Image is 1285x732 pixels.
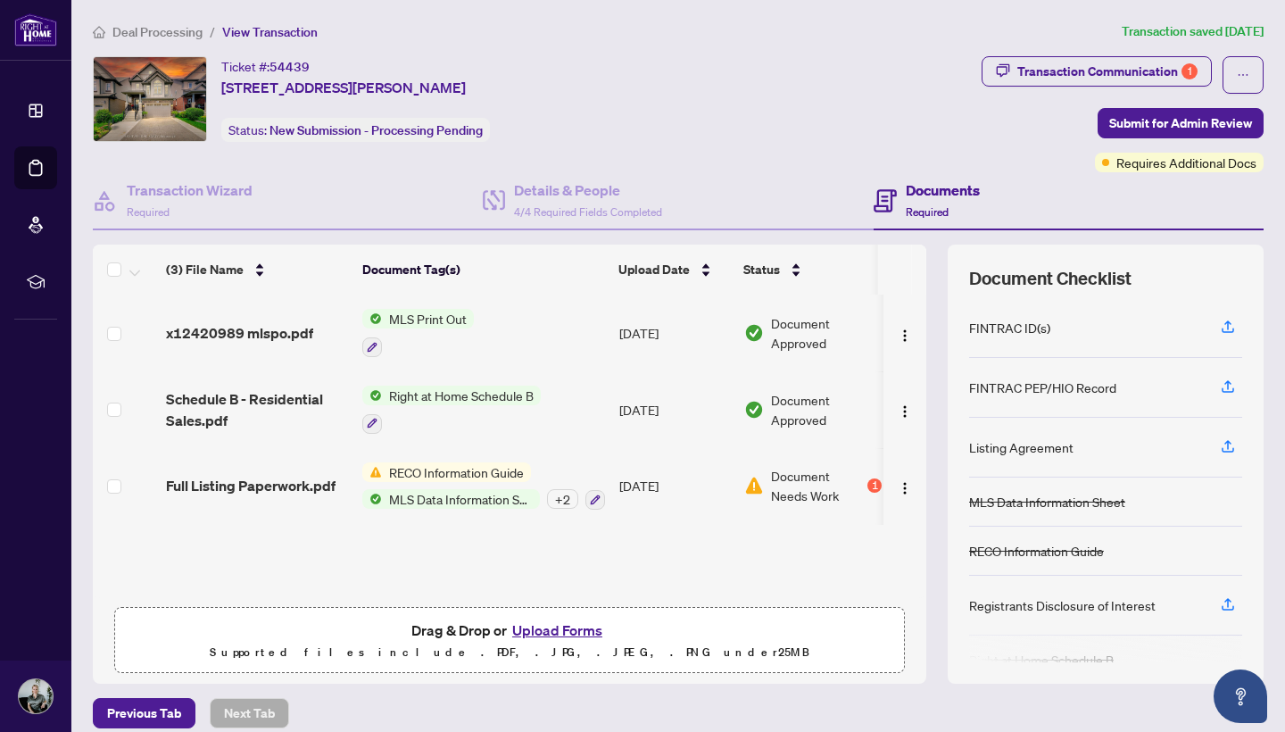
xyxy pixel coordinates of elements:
[969,266,1132,291] span: Document Checklist
[93,26,105,38] span: home
[382,386,541,405] span: Right at Home Schedule B
[166,260,244,279] span: (3) File Name
[166,388,348,431] span: Schedule B - Residential Sales.pdf
[898,481,912,495] img: Logo
[771,390,882,429] span: Document Approved
[1214,670,1267,723] button: Open asap
[1237,69,1249,81] span: ellipsis
[166,475,336,496] span: Full Listing Paperwork.pdf
[969,378,1116,397] div: FINTRAC PEP/HIO Record
[362,309,382,329] img: Status Icon
[612,295,737,371] td: [DATE]
[210,698,289,728] button: Next Tab
[1181,63,1198,79] div: 1
[222,24,318,40] span: View Transaction
[382,489,540,509] span: MLS Data Information Sheet
[159,245,355,295] th: (3) File Name
[362,489,382,509] img: Status Icon
[744,323,764,343] img: Document Status
[982,56,1212,87] button: Transaction Communication1
[382,462,531,482] span: RECO Information Guide
[891,471,919,500] button: Logo
[269,122,483,138] span: New Submission - Processing Pending
[618,260,690,279] span: Upload Date
[612,371,737,448] td: [DATE]
[221,77,466,98] span: [STREET_ADDRESS][PERSON_NAME]
[1122,21,1264,42] article: Transaction saved [DATE]
[744,476,764,495] img: Document Status
[736,245,888,295] th: Status
[969,595,1156,615] div: Registrants Disclosure of Interest
[612,448,737,525] td: [DATE]
[14,13,57,46] img: logo
[906,205,949,219] span: Required
[1116,153,1256,172] span: Requires Additional Docs
[514,179,662,201] h4: Details & People
[166,322,313,344] span: x12420989 mlspo.pdf
[362,462,605,511] button: Status IconRECO Information GuideStatus IconMLS Data Information Sheet+2
[411,619,608,642] span: Drag & Drop or
[1109,109,1252,137] span: Submit for Admin Review
[382,309,474,329] span: MLS Print Out
[906,179,980,201] h4: Documents
[126,642,893,663] p: Supported files include .PDF, .JPG, .JPEG, .PNG under 25 MB
[969,318,1050,337] div: FINTRAC ID(s)
[355,245,611,295] th: Document Tag(s)
[547,489,578,509] div: + 2
[891,319,919,347] button: Logo
[127,205,170,219] span: Required
[969,492,1125,512] div: MLS Data Information Sheet
[969,541,1104,561] div: RECO Information Guide
[1098,108,1264,138] button: Submit for Admin Review
[115,608,904,674] span: Drag & Drop orUpload FormsSupported files include .PDF, .JPG, .JPEG, .PNG under25MB
[744,400,764,420] img: Document Status
[891,395,919,424] button: Logo
[221,56,310,77] div: Ticket #:
[743,260,780,279] span: Status
[362,309,474,357] button: Status IconMLS Print Out
[771,313,882,353] span: Document Approved
[221,118,490,142] div: Status:
[898,329,912,343] img: Logo
[507,619,608,642] button: Upload Forms
[93,698,195,728] button: Previous Tab
[898,404,912,419] img: Logo
[362,386,541,434] button: Status IconRight at Home Schedule B
[867,478,882,493] div: 1
[514,205,662,219] span: 4/4 Required Fields Completed
[19,679,53,713] img: Profile Icon
[362,462,382,482] img: Status Icon
[771,466,864,505] span: Document Needs Work
[1017,57,1198,86] div: Transaction Communication
[969,437,1074,457] div: Listing Agreement
[611,245,736,295] th: Upload Date
[112,24,203,40] span: Deal Processing
[269,59,310,75] span: 54439
[94,57,206,141] img: IMG-X12420989_1.jpg
[127,179,253,201] h4: Transaction Wizard
[107,699,181,728] span: Previous Tab
[210,21,215,42] li: /
[362,386,382,405] img: Status Icon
